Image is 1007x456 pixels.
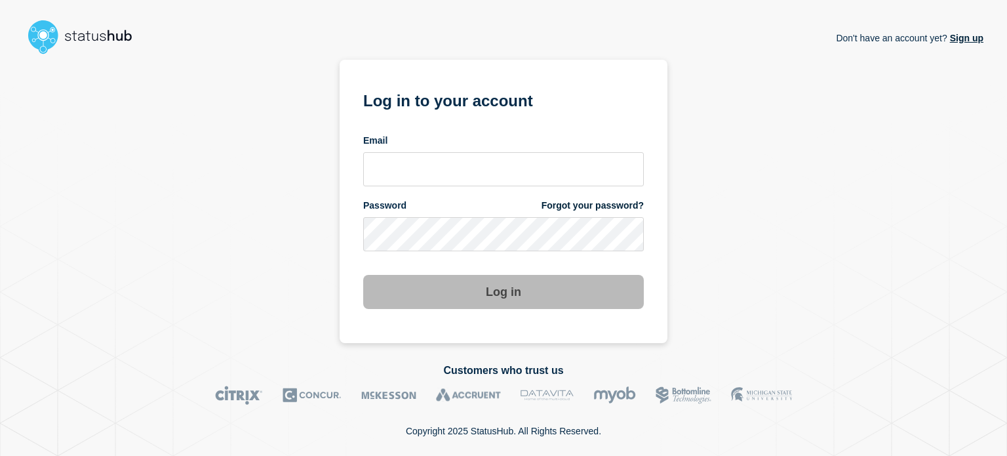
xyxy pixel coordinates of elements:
a: Sign up [947,33,983,43]
img: Accruent logo [436,386,501,405]
input: password input [363,217,644,251]
h1: Log in to your account [363,87,644,112]
input: email input [363,152,644,186]
p: Copyright 2025 StatusHub. All Rights Reserved. [406,426,601,436]
img: StatusHub logo [24,16,148,58]
img: DataVita logo [521,386,574,405]
img: Concur logo [283,386,342,405]
p: Don't have an account yet? [836,22,983,54]
img: MSU logo [731,386,792,405]
span: Password [363,199,406,212]
img: Bottomline logo [656,386,711,405]
a: Forgot your password? [542,199,644,212]
span: Email [363,135,387,147]
h2: Customers who trust us [24,365,983,377]
img: McKesson logo [361,386,416,405]
img: Citrix logo [215,386,263,405]
button: Log in [363,275,644,309]
img: myob logo [593,386,636,405]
